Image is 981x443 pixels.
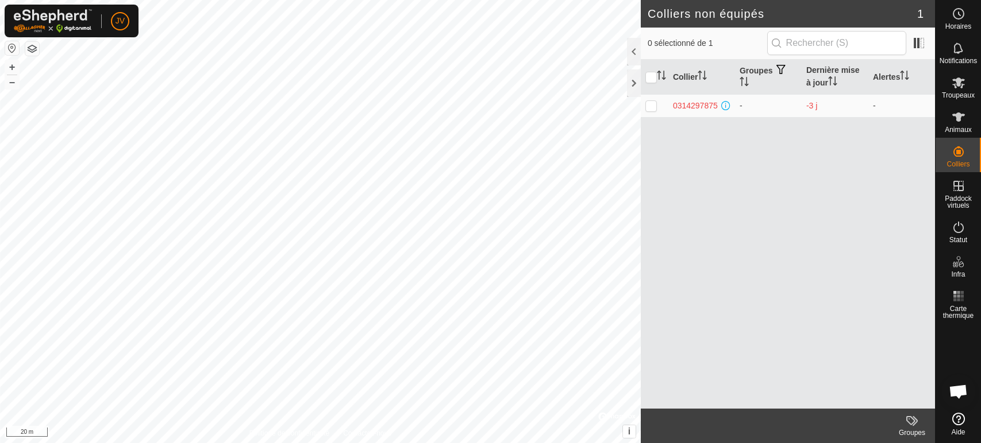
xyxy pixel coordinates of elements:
[648,37,767,49] span: 0 sélectionné de 1
[623,425,636,438] button: i
[828,78,837,87] p-sorticon: Activer pour trier
[668,60,735,95] th: Collier
[25,42,39,56] button: Couches de carte
[657,72,666,81] p-sorticon: Activer pour trier
[868,60,935,95] th: Alertes
[942,92,975,99] span: Troupeaux
[673,100,718,112] div: 0314297875
[945,23,971,30] span: Horaires
[343,428,391,438] a: Contactez-nous
[951,429,965,436] span: Aide
[947,161,970,168] span: Colliers
[917,5,924,22] span: 1
[806,101,817,110] span: 11 sept. 2025, 18 h 05
[5,75,19,89] button: –
[949,236,967,243] span: Statut
[936,408,981,440] a: Aide
[938,305,978,319] span: Carte thermique
[628,426,630,436] span: i
[116,15,125,27] span: JV
[5,60,19,74] button: +
[735,60,802,95] th: Groupes
[5,41,19,55] button: Réinitialiser la carte
[941,374,976,409] div: Open chat
[802,60,868,95] th: Dernière mise à jour
[889,428,935,438] div: Groupes
[735,94,802,117] td: -
[698,72,707,81] p-sorticon: Activer pour trier
[767,31,906,55] input: Rechercher (S)
[249,428,329,438] a: Politique de confidentialité
[900,72,909,81] p-sorticon: Activer pour trier
[648,7,917,21] h2: Colliers non équipés
[938,195,978,209] span: Paddock virtuels
[868,94,935,117] td: -
[14,9,92,33] img: Logo Gallagher
[940,57,977,64] span: Notifications
[945,126,972,133] span: Animaux
[951,271,965,278] span: Infra
[740,79,749,88] p-sorticon: Activer pour trier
